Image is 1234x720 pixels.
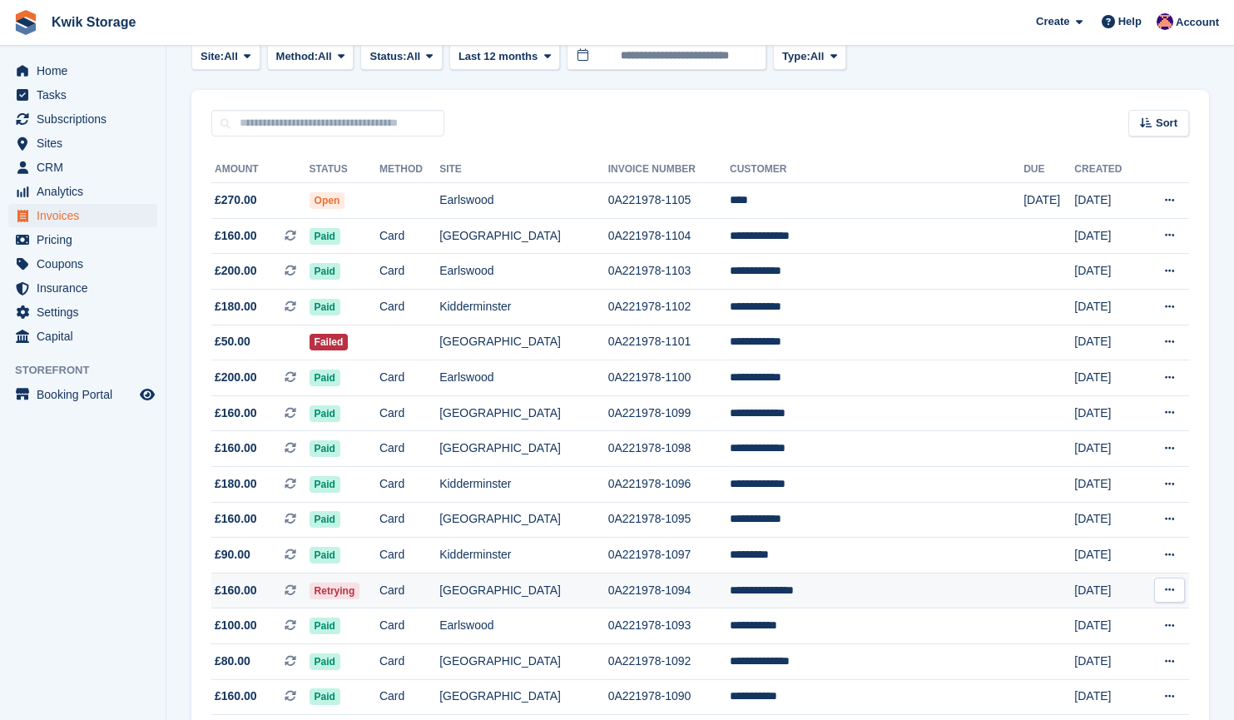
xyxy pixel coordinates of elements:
[379,573,439,608] td: Card
[608,360,730,396] td: 0A221978-1100
[8,107,157,131] a: menu
[8,156,157,179] a: menu
[37,325,136,348] span: Capital
[379,395,439,431] td: Card
[215,582,257,599] span: £160.00
[449,42,560,70] button: Last 12 months
[37,156,136,179] span: CRM
[224,48,238,65] span: All
[310,547,340,564] span: Paid
[37,204,136,227] span: Invoices
[215,439,257,457] span: £160.00
[379,643,439,679] td: Card
[1176,14,1219,31] span: Account
[215,298,257,315] span: £180.00
[1074,466,1140,502] td: [DATE]
[8,276,157,300] a: menu
[458,48,538,65] span: Last 12 months
[310,263,340,280] span: Paid
[310,583,360,599] span: Retrying
[773,42,846,70] button: Type: All
[1023,156,1074,183] th: Due
[379,218,439,254] td: Card
[215,653,250,670] span: £80.00
[137,385,157,405] a: Preview store
[810,48,825,65] span: All
[439,325,608,360] td: [GEOGRAPHIC_DATA]
[1074,538,1140,574] td: [DATE]
[276,48,319,65] span: Method:
[310,476,340,493] span: Paid
[310,334,349,350] span: Failed
[13,10,38,35] img: stora-icon-8386f47178a22dfd0bd8f6a31ec36ba5ce8667c1dd55bd0f319d3a0aa187defe.svg
[608,608,730,644] td: 0A221978-1093
[215,227,257,245] span: £160.00
[1036,13,1069,30] span: Create
[608,254,730,290] td: 0A221978-1103
[608,679,730,715] td: 0A221978-1090
[37,180,136,203] span: Analytics
[8,252,157,276] a: menu
[1156,115,1177,132] span: Sort
[379,679,439,715] td: Card
[608,502,730,538] td: 0A221978-1095
[191,42,260,70] button: Site: All
[1074,431,1140,467] td: [DATE]
[8,325,157,348] a: menu
[1074,643,1140,679] td: [DATE]
[439,289,608,325] td: Kidderminster
[439,502,608,538] td: [GEOGRAPHIC_DATA]
[211,156,310,183] th: Amount
[310,299,340,315] span: Paid
[1118,13,1142,30] span: Help
[379,360,439,396] td: Card
[310,156,379,183] th: Status
[37,107,136,131] span: Subscriptions
[37,83,136,107] span: Tasks
[310,511,340,528] span: Paid
[8,383,157,406] a: menu
[318,48,332,65] span: All
[439,573,608,608] td: [GEOGRAPHIC_DATA]
[215,617,257,634] span: £100.00
[310,653,340,670] span: Paid
[8,132,157,155] a: menu
[1074,502,1140,538] td: [DATE]
[37,383,136,406] span: Booking Portal
[439,538,608,574] td: Kidderminster
[1074,325,1140,360] td: [DATE]
[608,183,730,219] td: 0A221978-1105
[782,48,810,65] span: Type:
[439,218,608,254] td: [GEOGRAPHIC_DATA]
[310,405,340,422] span: Paid
[215,546,250,564] span: £90.00
[8,204,157,227] a: menu
[439,156,608,183] th: Site
[310,192,345,209] span: Open
[608,156,730,183] th: Invoice Number
[310,228,340,245] span: Paid
[215,262,257,280] span: £200.00
[379,502,439,538] td: Card
[37,59,136,82] span: Home
[608,325,730,360] td: 0A221978-1101
[379,289,439,325] td: Card
[608,573,730,608] td: 0A221978-1094
[730,156,1023,183] th: Customer
[310,370,340,386] span: Paid
[379,608,439,644] td: Card
[608,218,730,254] td: 0A221978-1104
[608,538,730,574] td: 0A221978-1097
[8,83,157,107] a: menu
[1157,13,1173,30] img: Jade Stanley
[439,431,608,467] td: [GEOGRAPHIC_DATA]
[201,48,224,65] span: Site:
[215,475,257,493] span: £180.00
[439,679,608,715] td: [GEOGRAPHIC_DATA]
[1074,156,1140,183] th: Created
[1074,183,1140,219] td: [DATE]
[407,48,421,65] span: All
[1074,395,1140,431] td: [DATE]
[1074,218,1140,254] td: [DATE]
[215,510,257,528] span: £160.00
